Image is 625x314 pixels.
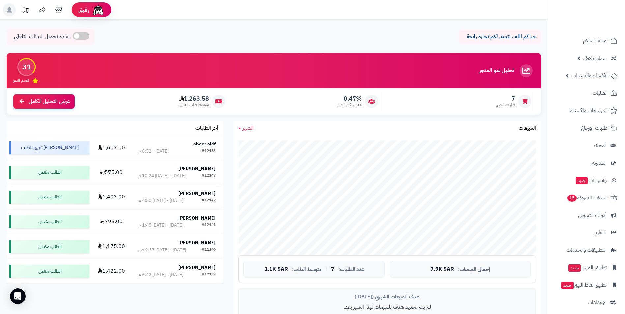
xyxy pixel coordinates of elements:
span: 15 [567,194,577,202]
a: طلبات الإرجاع [552,120,621,136]
span: إعادة تحميل البيانات التلقائي [14,33,70,40]
a: تحديثات المنصة [17,3,34,18]
div: #12153 [202,148,216,155]
span: التقارير [594,228,607,237]
strong: [PERSON_NAME] [178,165,216,172]
span: عدد الطلبات: [338,267,364,272]
h3: تحليل نمو المتجر [479,68,514,74]
div: الطلب مكتمل [9,265,89,278]
span: جديد [561,282,574,289]
span: عرض التحليل الكامل [29,98,70,105]
span: رفيق [78,6,89,14]
a: السلات المتروكة15 [552,190,621,206]
td: 1,422.00 [92,259,131,283]
span: الإعدادات [588,298,607,307]
span: معدل تكرار الشراء [337,102,362,108]
a: العملاء [552,138,621,153]
span: لوحة التحكم [583,36,608,45]
span: متوسط طلب العميل [179,102,209,108]
div: #12147 [202,173,216,179]
td: 795.00 [92,210,131,234]
span: تطبيق المتجر [568,263,607,272]
span: التطبيقات والخدمات [566,246,607,255]
div: [DATE] - [DATE] 1:45 م [138,222,183,229]
span: الطلبات [592,89,608,98]
span: الشهر [243,124,254,132]
td: 1,607.00 [92,136,131,160]
p: حياكم الله ، نتمنى لكم تجارة رابحة [464,33,536,40]
a: المدونة [552,155,621,171]
img: logo-2.png [580,7,619,20]
div: #12137 [202,272,216,278]
span: المراجعات والأسئلة [570,106,608,115]
a: تطبيق المتجرجديد [552,260,621,275]
div: الطلب مكتمل [9,240,89,253]
a: الشهر [238,124,254,132]
a: لوحة التحكم [552,33,621,49]
span: تطبيق نقاط البيع [561,280,607,290]
div: [DATE] - [DATE] 10:24 م [138,173,186,179]
div: [DATE] - [DATE] 4:20 م [138,197,183,204]
span: طلبات الشهر [496,102,515,108]
h3: المبيعات [519,125,536,131]
span: أدوات التسويق [578,211,607,220]
span: تقييم النمو [13,78,29,83]
span: 1.1K SAR [264,266,288,272]
td: 1,403.00 [92,185,131,209]
a: الإعدادات [552,295,621,310]
a: الطلبات [552,85,621,101]
div: [DATE] - [DATE] 6:42 م [138,272,183,278]
span: العملاء [594,141,607,150]
td: 1,175.00 [92,234,131,259]
div: هدف المبيعات الشهري ([DATE]) [243,293,531,300]
span: 7 [331,266,334,272]
span: 1,263.58 [179,95,209,102]
span: طلبات الإرجاع [581,123,608,133]
a: المراجعات والأسئلة [552,103,621,118]
span: جديد [568,264,581,272]
span: | [326,267,327,272]
div: Open Intercom Messenger [10,288,26,304]
div: #12141 [202,222,216,229]
div: #12142 [202,197,216,204]
div: الطلب مكتمل [9,215,89,228]
a: التطبيقات والخدمات [552,242,621,258]
a: تطبيق نقاط البيعجديد [552,277,621,293]
span: 7.9K SAR [430,266,454,272]
a: عرض التحليل الكامل [13,94,75,109]
strong: [PERSON_NAME] [178,215,216,222]
span: المدونة [592,158,607,168]
a: التقارير [552,225,621,241]
span: سمارت لايف [583,54,607,63]
div: [DATE] - 8:52 م [138,148,169,155]
span: متوسط الطلب: [292,267,322,272]
strong: abeer aldf [193,141,216,147]
h3: آخر الطلبات [195,125,218,131]
span: 7 [496,95,515,102]
strong: [PERSON_NAME] [178,190,216,197]
div: [DATE] - [DATE] 9:37 ص [138,247,186,253]
a: وآتس آبجديد [552,172,621,188]
span: جديد [576,177,588,184]
a: أدوات التسويق [552,207,621,223]
span: وآتس آب [575,176,607,185]
p: لم يتم تحديد هدف للمبيعات لهذا الشهر بعد. [243,303,531,311]
span: إجمالي المبيعات: [458,267,490,272]
img: ai-face.png [92,3,105,16]
strong: [PERSON_NAME] [178,264,216,271]
span: 0.47% [337,95,362,102]
div: #12140 [202,247,216,253]
div: [PERSON_NAME] تجهيز الطلب [9,141,89,154]
span: الأقسام والمنتجات [571,71,608,80]
span: السلات المتروكة [567,193,608,202]
td: 575.00 [92,160,131,185]
div: الطلب مكتمل [9,191,89,204]
strong: [PERSON_NAME] [178,239,216,246]
div: الطلب مكتمل [9,166,89,179]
